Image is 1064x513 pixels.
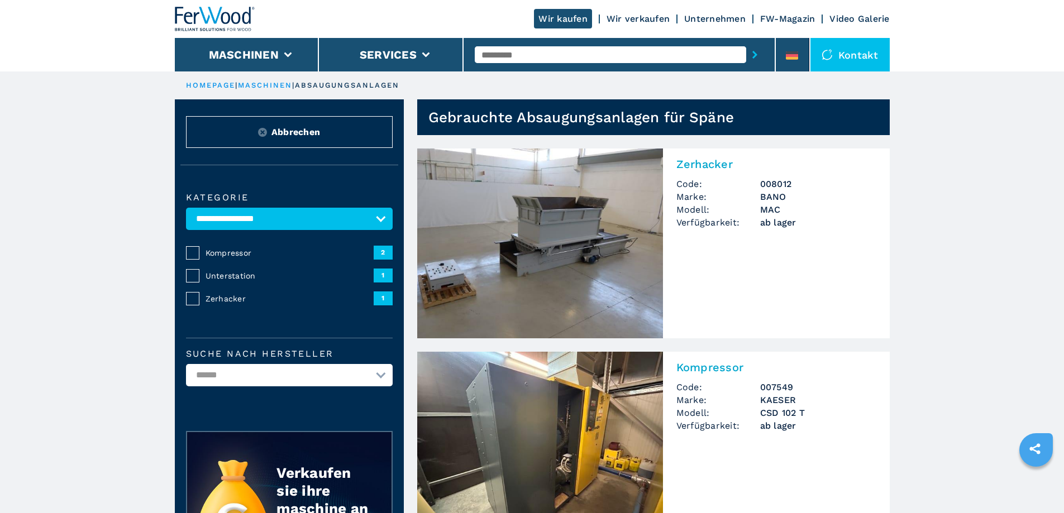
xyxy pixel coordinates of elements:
[760,178,876,190] h3: 008012
[676,406,760,419] span: Modell:
[676,157,876,171] h2: Zerhacker
[760,190,876,203] h3: BANO
[676,203,760,216] span: Modell:
[760,13,815,24] a: FW-Magazin
[186,349,393,358] label: Suche nach Hersteller
[676,419,760,432] span: Verfügbarkeit:
[684,13,746,24] a: Unternehmen
[676,361,876,374] h2: Kompressor
[206,293,374,304] span: Zerhacker
[760,406,876,419] h3: CSD 102 T
[186,81,236,89] a: HOMEPAGE
[295,80,400,90] p: absaugungsanlagen
[374,246,393,259] span: 2
[760,394,876,406] h3: KAESER
[760,203,876,216] h3: MAC
[822,49,833,60] img: Kontakt
[258,128,267,137] img: Reset
[360,48,417,61] button: Services
[209,48,279,61] button: Maschinen
[206,270,374,281] span: Unterstation
[175,7,255,31] img: Ferwood
[374,269,393,282] span: 1
[374,291,393,305] span: 1
[417,148,890,338] a: Zerhacker BANO MACZerhackerCode:008012Marke:BANOModell:MACVerfügbarkeit:ab lager
[534,9,592,28] a: Wir kaufen
[829,13,889,24] a: Video Galerie
[760,216,876,229] span: ab lager
[186,193,393,202] label: Kategorie
[676,216,760,229] span: Verfügbarkeit:
[760,381,876,394] h3: 007549
[676,381,760,394] span: Code:
[810,38,890,71] div: Kontakt
[417,148,663,338] img: Zerhacker BANO MAC
[746,42,764,68] button: submit-button
[676,394,760,406] span: Marke:
[1021,435,1049,463] a: sharethis
[760,419,876,432] span: ab lager
[292,81,294,89] span: |
[428,108,734,126] h1: Gebrauchte Absaugungsanlagen für Späne
[607,13,670,24] a: Wir verkaufen
[235,81,237,89] span: |
[676,178,760,190] span: Code:
[238,81,293,89] a: maschinen
[206,247,374,258] span: Kompressor
[676,190,760,203] span: Marke:
[271,126,320,138] span: Abbrechen
[186,116,393,148] button: ResetAbbrechen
